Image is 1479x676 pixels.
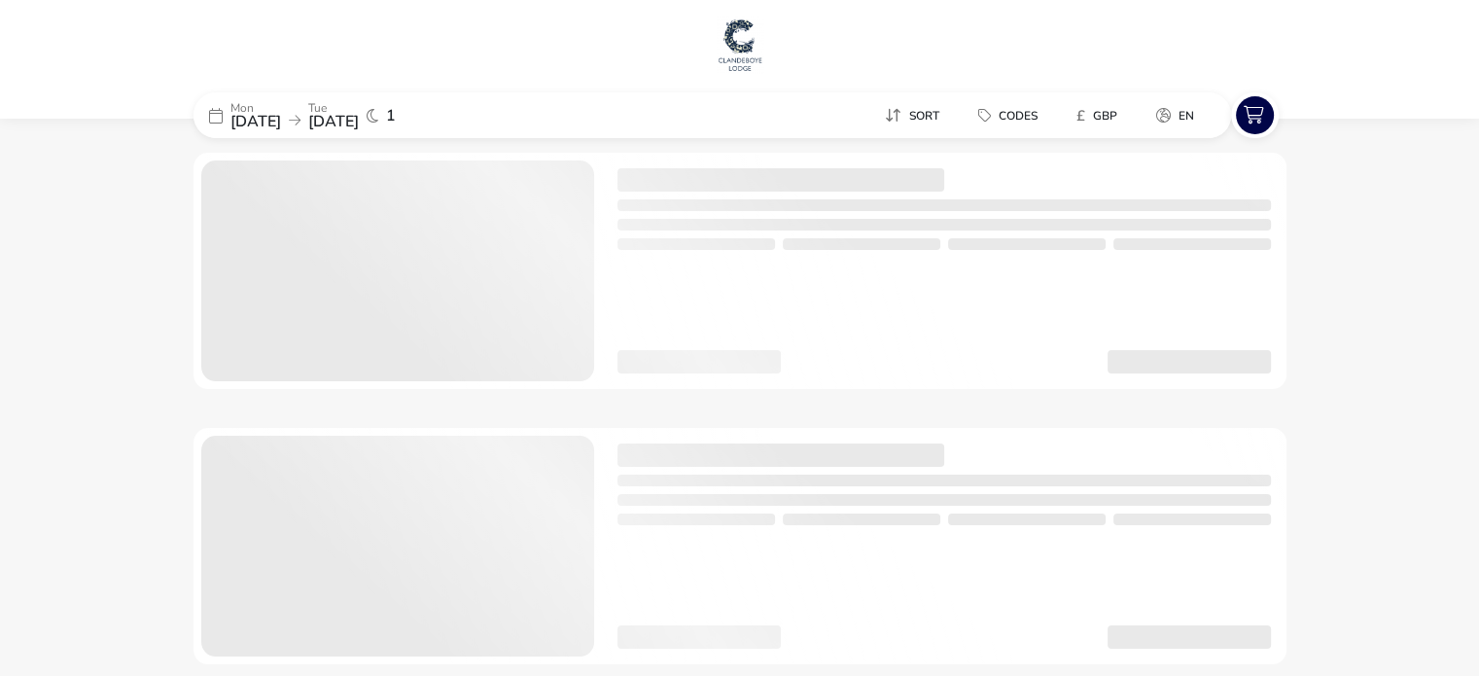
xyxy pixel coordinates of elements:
[230,102,281,114] p: Mon
[1061,101,1141,129] naf-pibe-menu-bar-item: £GBP
[1093,108,1117,124] span: GBP
[1179,108,1194,124] span: en
[869,101,955,129] button: Sort
[1141,101,1217,129] naf-pibe-menu-bar-item: en
[999,108,1038,124] span: Codes
[194,92,485,138] div: Mon[DATE]Tue[DATE]1
[386,108,396,124] span: 1
[909,108,939,124] span: Sort
[716,16,764,74] img: Main Website
[1076,106,1085,125] i: £
[308,111,359,132] span: [DATE]
[1141,101,1210,129] button: en
[230,111,281,132] span: [DATE]
[963,101,1053,129] button: Codes
[963,101,1061,129] naf-pibe-menu-bar-item: Codes
[869,101,963,129] naf-pibe-menu-bar-item: Sort
[1061,101,1133,129] button: £GBP
[308,102,359,114] p: Tue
